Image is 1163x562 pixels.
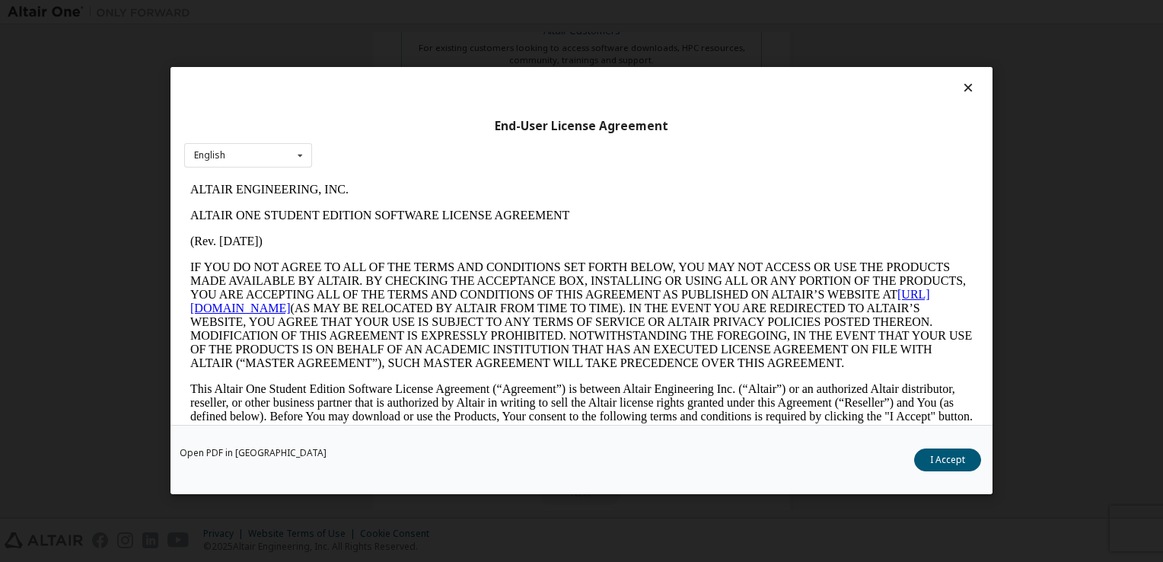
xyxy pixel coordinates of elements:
[6,6,789,20] p: ALTAIR ENGINEERING, INC.
[6,111,746,138] a: [URL][DOMAIN_NAME]
[6,206,789,260] p: This Altair One Student Edition Software License Agreement (“Agreement”) is between Altair Engine...
[6,58,789,72] p: (Rev. [DATE])
[914,449,981,472] button: I Accept
[194,151,225,160] div: English
[180,449,327,458] a: Open PDF in [GEOGRAPHIC_DATA]
[6,32,789,46] p: ALTAIR ONE STUDENT EDITION SOFTWARE LICENSE AGREEMENT
[6,84,789,193] p: IF YOU DO NOT AGREE TO ALL OF THE TERMS AND CONDITIONS SET FORTH BELOW, YOU MAY NOT ACCESS OR USE...
[184,119,979,134] div: End-User License Agreement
